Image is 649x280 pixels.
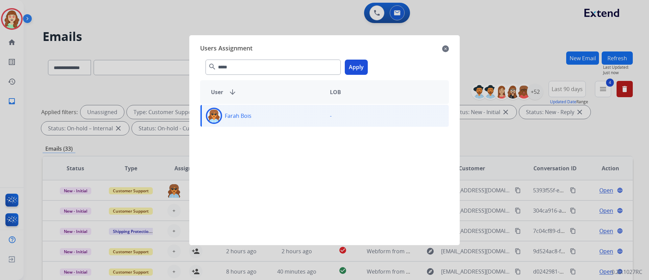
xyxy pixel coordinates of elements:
[442,45,449,53] mat-icon: close
[345,60,368,75] button: Apply
[330,112,332,120] p: -
[225,112,251,120] p: Farah Bois
[330,88,341,96] span: LOB
[229,88,237,96] mat-icon: arrow_downward
[200,43,253,54] span: Users Assignment
[208,63,216,71] mat-icon: search
[206,88,324,96] div: User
